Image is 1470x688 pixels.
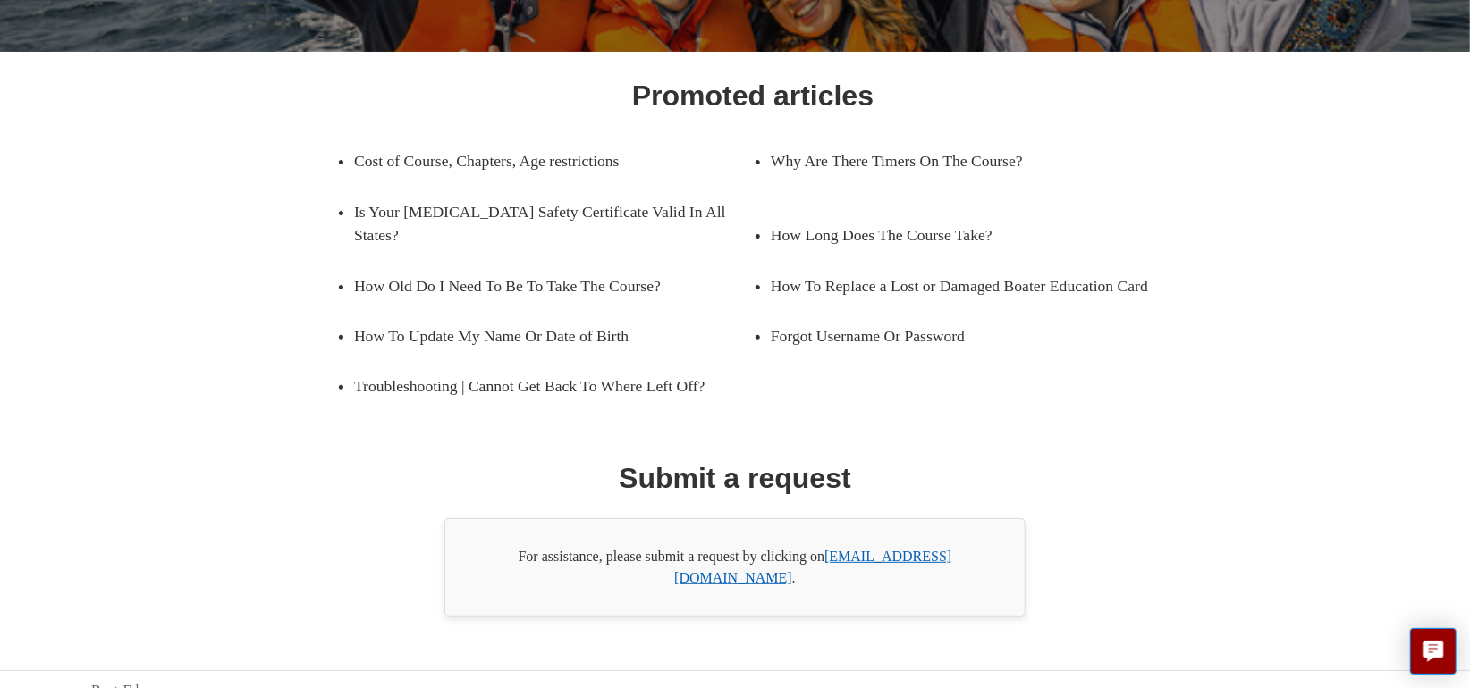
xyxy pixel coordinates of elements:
div: For assistance, please submit a request by clicking on . [444,518,1026,617]
a: How To Update My Name Or Date of Birth [354,311,726,361]
a: How To Replace a Lost or Damaged Boater Education Card [771,261,1170,311]
h1: Submit a request [619,457,851,499]
a: Is Your [MEDICAL_DATA] Safety Certificate Valid In All States? [354,187,753,261]
button: Live chat [1410,628,1457,675]
a: Forgot Username Or Password [771,311,1143,361]
a: Cost of Course, Chapters, Age restrictions [354,136,726,186]
a: How Old Do I Need To Be To Take The Course? [354,261,726,311]
h1: Promoted articles [632,74,874,117]
a: Troubleshooting | Cannot Get Back To Where Left Off? [354,361,753,411]
a: Why Are There Timers On The Course? [771,136,1143,186]
a: How Long Does The Course Take? [771,210,1143,260]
